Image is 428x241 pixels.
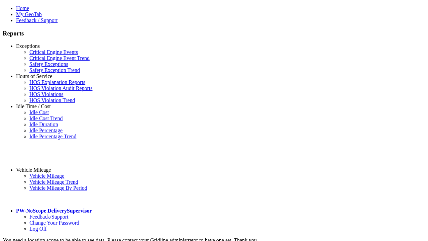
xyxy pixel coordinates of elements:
a: Idle Cost [29,109,49,115]
a: Idle Cost Trend [29,115,63,121]
a: HOS Violations [29,91,63,97]
a: Vehicle Mileage [16,167,51,173]
a: Change Your Password [29,220,79,226]
a: HOS Violation Audit Reports [29,85,93,91]
a: PW-NoScope DeliverySupervisor [16,208,92,214]
h3: Reports [3,30,425,37]
a: My GeoTab [16,11,42,17]
a: Feedback/Support [29,214,68,220]
a: Vehicle Mileage Trend [29,179,78,185]
a: Log Off [29,226,47,232]
a: Safety Exceptions [29,61,68,67]
a: Idle Time / Cost [16,103,51,109]
a: Idle Duration [29,122,58,127]
a: Hours of Service [16,73,52,79]
a: HOS Violation Trend [29,97,75,103]
a: Idle Percentage [29,128,63,133]
a: Vehicle Mileage [29,173,64,179]
a: Home [16,5,29,11]
a: Feedback / Support [16,17,58,23]
a: Critical Engine Events [29,49,78,55]
a: Idle Percentage Trend [29,134,76,139]
a: Vehicle Mileage By Period [29,185,87,191]
a: HOS Explanation Reports [29,79,85,85]
a: Exceptions [16,43,40,49]
a: Safety Exception Trend [29,67,80,73]
a: Critical Engine Event Trend [29,55,90,61]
